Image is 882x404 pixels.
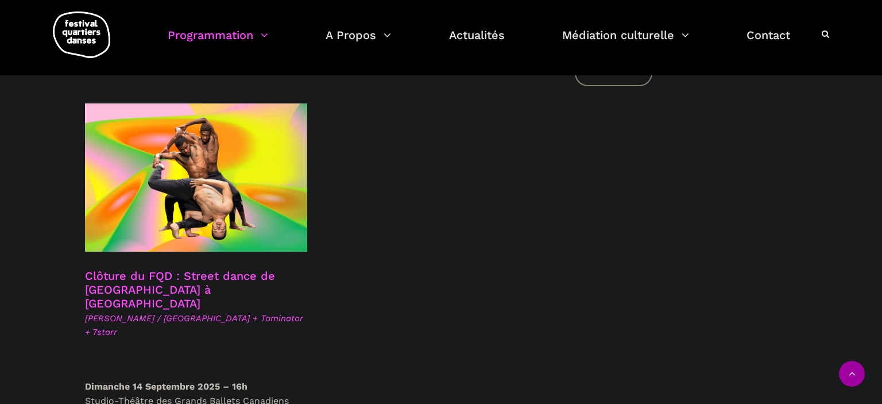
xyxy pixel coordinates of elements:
[85,311,307,339] span: [PERSON_NAME] / [GEOGRAPHIC_DATA] + Taminator + 7starr
[168,25,268,59] a: Programmation
[562,25,689,59] a: Médiation culturelle
[53,11,110,58] img: logo-fqd-med
[85,269,275,310] a: Clôture du FQD : Street dance de [GEOGRAPHIC_DATA] à [GEOGRAPHIC_DATA]
[85,381,247,392] strong: Dimanche 14 Septembre 2025 – 16h
[746,25,790,59] a: Contact
[449,25,505,59] a: Actualités
[326,25,391,59] a: A Propos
